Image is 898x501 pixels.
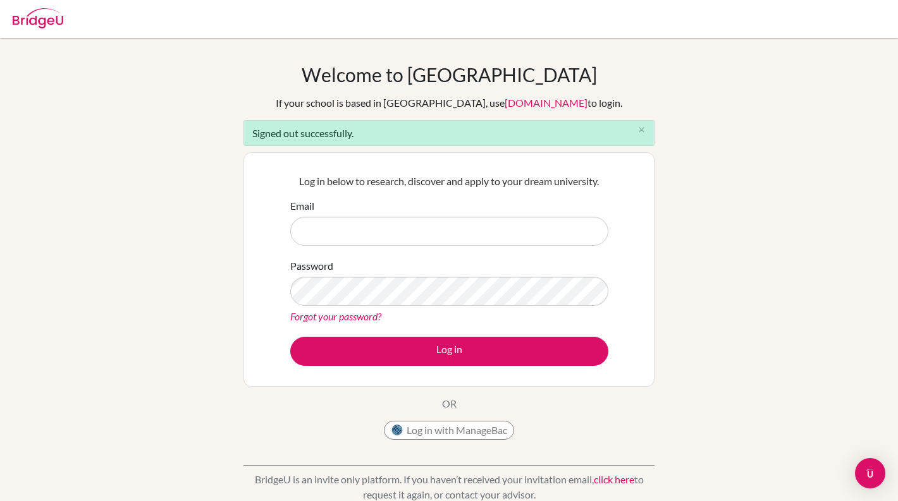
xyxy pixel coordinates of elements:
div: Open Intercom Messenger [855,458,885,488]
button: Log in with ManageBac [384,421,514,440]
div: If your school is based in [GEOGRAPHIC_DATA], use to login. [276,95,622,111]
h1: Welcome to [GEOGRAPHIC_DATA] [302,63,597,86]
label: Email [290,198,314,214]
label: Password [290,258,333,274]
a: click here [594,473,634,485]
a: Forgot your password? [290,310,381,322]
button: Close [629,121,654,140]
i: close [637,125,646,135]
img: Bridge-U [13,8,63,28]
div: Signed out successfully. [243,120,655,146]
p: OR [442,396,457,411]
p: Log in below to research, discover and apply to your dream university. [290,174,608,189]
button: Log in [290,337,608,366]
a: [DOMAIN_NAME] [505,97,587,109]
